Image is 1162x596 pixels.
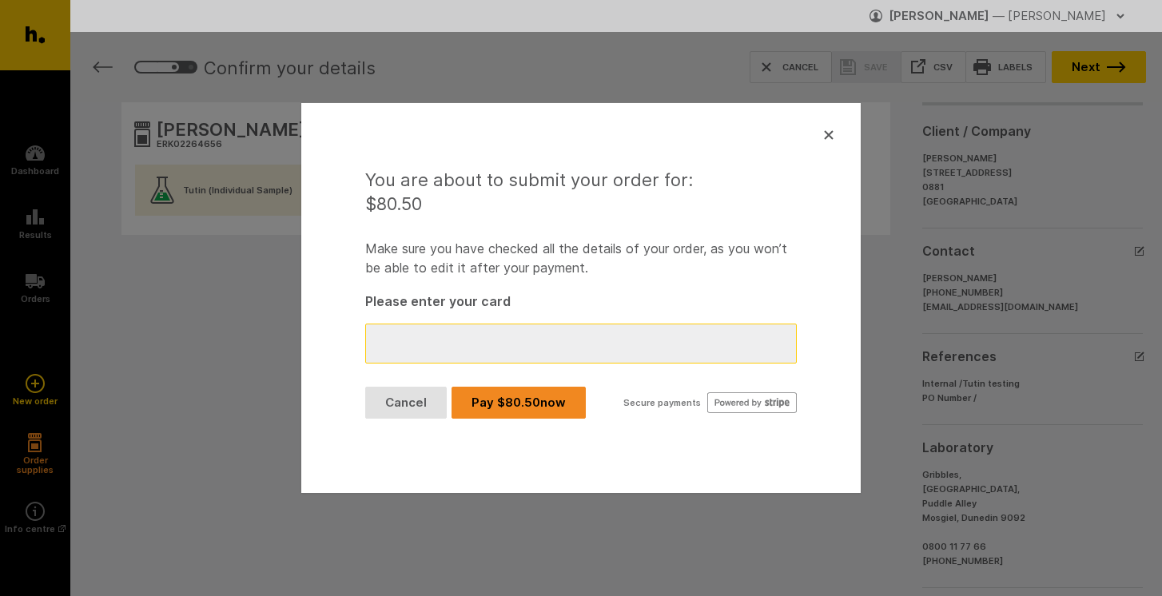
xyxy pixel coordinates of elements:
span: — [PERSON_NAME] [993,8,1106,23]
button: Cancel [365,387,447,419]
a: Secure payments [623,389,797,416]
h3: You are about to submit your order for: $ 80.50 [365,167,797,220]
iframe: Secure card payment input frame [379,337,783,351]
div: Please enter your card [365,292,797,311]
button: Pay $80.50now [452,387,586,419]
strong: [PERSON_NAME] [889,8,989,23]
p: Make sure you have checked all the details of your order, as you won’t be able to edit it after y... [365,239,797,277]
button: [PERSON_NAME] — [PERSON_NAME] [870,3,1130,29]
div: Secure payments [623,393,701,412]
